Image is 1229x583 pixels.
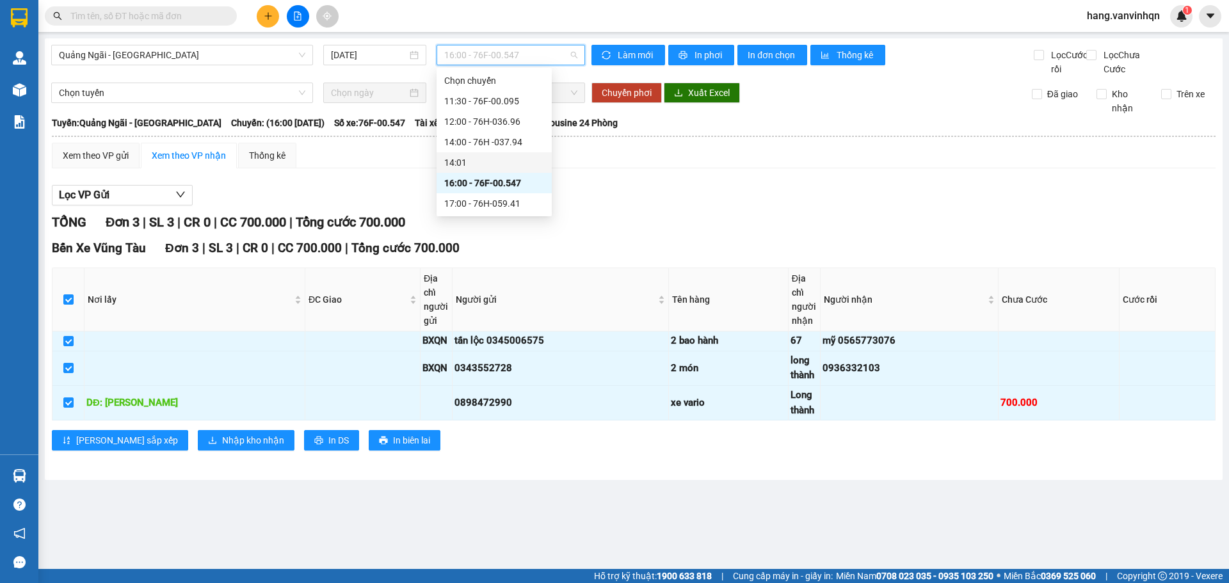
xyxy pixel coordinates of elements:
[688,86,730,100] span: Xuất Excel
[243,241,268,255] span: CR 0
[1042,87,1083,101] span: Đã giao
[249,148,285,163] div: Thống kê
[231,116,325,130] span: Chuyến: (16:00 [DATE])
[369,430,440,451] button: printerIn biên lai
[208,436,217,446] span: download
[52,241,146,255] span: Bến Xe Vũng Tàu
[791,353,818,383] div: long thành
[304,430,359,451] button: printerIn DS
[1004,569,1096,583] span: Miền Bắc
[810,45,885,65] button: bar-chartThống kê
[1199,5,1221,28] button: caret-down
[152,148,226,163] div: Xem theo VP nhận
[837,48,875,62] span: Thống kê
[444,45,577,65] span: 16:00 - 76F-00.547
[1105,569,1107,583] span: |
[76,433,178,447] span: [PERSON_NAME] sắp xếp
[393,433,430,447] span: In biên lai
[13,469,26,483] img: warehouse-icon
[602,51,613,61] span: sync
[63,148,129,163] div: Xem theo VP gửi
[876,571,993,581] strong: 0708 023 035 - 0935 103 250
[422,361,450,376] div: BXQN
[59,45,305,65] span: Quảng Ngãi - Vũng Tàu
[184,214,211,230] span: CR 0
[444,115,544,129] div: 12:00 - 76H-036.96
[502,116,618,130] span: Loại xe: Limousine 24 Phòng
[721,569,723,583] span: |
[175,189,186,200] span: down
[209,241,233,255] span: SL 3
[824,292,986,307] span: Người nhận
[293,12,302,20] span: file-add
[791,333,818,349] div: 67
[657,571,712,581] strong: 1900 633 818
[444,176,544,190] div: 16:00 - 76F-00.547
[444,196,544,211] div: 17:00 - 76H-059.41
[11,8,28,28] img: logo-vxr
[437,70,552,91] div: Chọn chuyến
[314,436,323,446] span: printer
[444,74,544,88] div: Chọn chuyến
[177,214,181,230] span: |
[287,5,309,28] button: file-add
[1158,571,1167,580] span: copyright
[323,12,332,20] span: aim
[52,185,193,205] button: Lọc VP Gửi
[53,12,62,20] span: search
[52,214,86,230] span: TỔNG
[165,241,199,255] span: Đơn 3
[591,45,665,65] button: syncLàm mới
[674,88,683,99] span: download
[62,436,71,446] span: sort-ascending
[13,527,26,539] span: notification
[594,569,712,583] span: Hỗ trợ kỹ thuật:
[1171,87,1210,101] span: Trên xe
[88,292,292,307] span: Nơi lấy
[220,214,286,230] span: CC 700.000
[695,48,724,62] span: In phơi
[13,499,26,511] span: question-circle
[444,156,544,170] div: 14:01
[70,9,221,23] input: Tìm tên, số ĐT hoặc mã đơn
[198,430,294,451] button: downloadNhập kho nhận
[1183,6,1192,15] sup: 1
[669,268,789,331] th: Tên hàng
[1107,87,1152,115] span: Kho nhận
[334,116,405,130] span: Số xe: 76F-00.547
[422,333,450,349] div: BXQN
[456,292,655,307] span: Người gửi
[271,241,275,255] span: |
[1046,48,1089,76] span: Lọc Cước rồi
[1041,571,1096,581] strong: 0369 525 060
[309,292,407,307] span: ĐC Giao
[257,5,279,28] button: plus
[143,214,146,230] span: |
[671,333,786,349] div: 2 bao hành
[823,333,997,349] div: mỹ 0565773076
[1098,48,1164,76] span: Lọc Chưa Cước
[345,241,348,255] span: |
[13,115,26,129] img: solution-icon
[454,361,666,376] div: 0343552728
[331,48,407,62] input: 14/09/2025
[999,268,1120,331] th: Chưa Cước
[664,83,740,103] button: downloadXuất Excel
[791,388,818,418] div: Long thành
[13,51,26,65] img: warehouse-icon
[821,51,831,61] span: bar-chart
[202,241,205,255] span: |
[1000,395,1117,411] div: 700.000
[1120,268,1216,331] th: Cước rồi
[679,51,689,61] span: printer
[351,241,460,255] span: Tổng cước 700.000
[1185,6,1189,15] span: 1
[671,395,786,411] div: xe vario
[379,436,388,446] span: printer
[1077,8,1170,24] span: hang.vanvinhqn
[444,94,544,108] div: 11:30 - 76F-00.095
[668,45,734,65] button: printerIn phơi
[264,12,273,20] span: plus
[823,361,997,376] div: 0936332103
[328,433,349,447] span: In DS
